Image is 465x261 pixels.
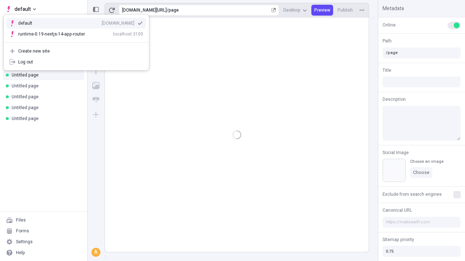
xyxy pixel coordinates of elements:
[383,22,396,28] span: Online
[18,31,85,37] div: runtime-0.19-nextjs-14-app-router
[12,94,78,100] div: Untitled page
[383,217,461,228] input: https://makeswift.com
[169,7,270,13] div: page
[113,31,143,37] div: localhost:3100
[89,65,102,78] button: Text
[92,249,100,256] div: A
[16,217,26,223] div: Files
[89,94,102,107] button: Button
[335,5,356,16] button: Publish
[383,236,414,243] span: Sitemap priority
[3,4,39,14] button: Select site
[102,20,134,26] div: [DOMAIN_NAME]
[283,7,300,13] span: Desktop
[12,116,78,121] div: Untitled page
[12,72,78,78] div: Untitled page
[18,20,44,26] div: default
[314,7,330,13] span: Preview
[122,7,167,13] div: [URL][DOMAIN_NAME]
[16,228,29,234] div: Forms
[383,191,442,198] span: Exclude from search engines
[413,170,429,175] span: Choose
[16,250,25,256] div: Help
[16,239,33,245] div: Settings
[383,38,392,44] span: Path
[89,79,102,92] button: Image
[311,5,333,16] button: Preview
[280,5,310,16] button: Desktop
[167,7,169,13] div: /
[383,67,391,74] span: Title
[383,207,412,214] span: Canonical URL
[383,149,409,156] span: Social Image
[410,159,444,164] div: Choose an image
[15,5,31,13] span: default
[4,15,149,42] div: Suggestions
[383,96,406,103] span: Description
[12,83,78,89] div: Untitled page
[337,7,353,13] span: Publish
[410,167,432,178] button: Choose
[12,105,78,111] div: Untitled page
